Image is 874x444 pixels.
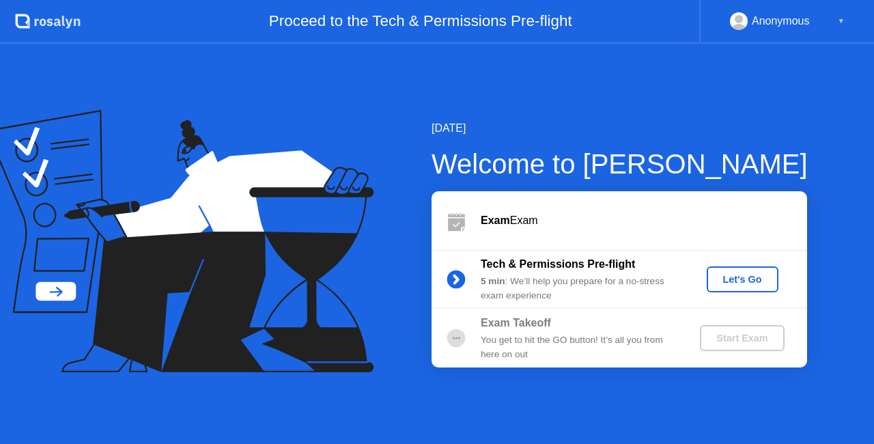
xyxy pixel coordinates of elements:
b: 5 min [481,276,505,286]
div: Anonymous [752,12,810,30]
div: : We’ll help you prepare for a no-stress exam experience [481,275,677,303]
button: Let's Go [707,266,778,292]
div: Let's Go [712,274,773,285]
b: Exam [481,214,510,226]
b: Exam Takeoff [481,317,551,329]
div: Welcome to [PERSON_NAME] [432,143,808,184]
div: You get to hit the GO button! It’s all you from here on out [481,333,677,361]
div: Exam [481,212,807,229]
div: [DATE] [432,120,808,137]
div: ▼ [838,12,845,30]
div: Start Exam [705,333,778,344]
b: Tech & Permissions Pre-flight [481,258,635,270]
button: Start Exam [700,325,784,351]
